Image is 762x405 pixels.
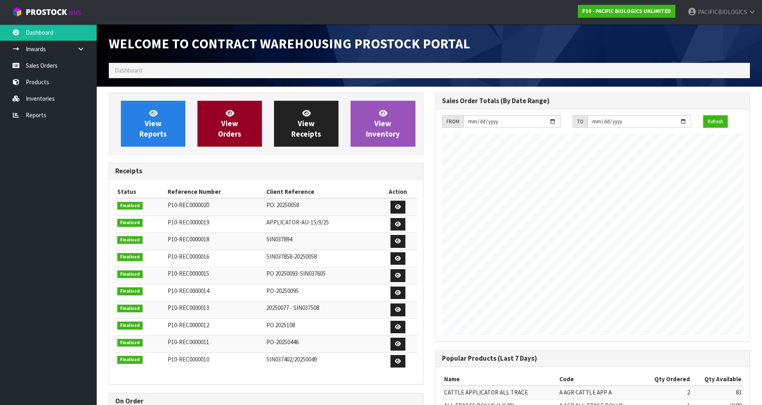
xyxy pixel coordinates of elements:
[703,115,728,128] button: Refresh
[643,386,692,399] td: 2
[643,373,692,386] th: Qty Ordered
[442,97,744,105] h3: Sales Order Totals (By Date Range)
[274,101,338,147] a: ViewReceipts
[168,355,209,363] span: P10-REC0000010
[573,115,588,128] div: TO
[692,373,743,386] th: Qty Available
[168,304,209,312] span: P10-REC0000013
[121,101,185,147] a: ViewReports
[69,9,81,17] small: WMS
[117,219,143,227] span: Finalised
[117,253,143,261] span: Finalised
[698,8,747,16] span: PACIFICBIOLOGICS
[351,101,415,147] a: ViewInventory
[266,201,299,209] span: PO: 20250058
[115,397,417,405] h3: On Order
[266,304,319,312] span: 20250077 - SIN037508
[139,108,167,139] span: View Reports
[266,287,299,295] span: PO-20250095
[557,373,643,386] th: Code
[168,235,209,243] span: P10-REC0000018
[442,115,463,128] div: FROM
[168,253,209,260] span: P10-REC0000016
[109,35,470,52] span: Welcome to Contract Warehousing ProStock Portal
[218,108,241,139] span: View Orders
[117,356,143,364] span: Finalised
[264,185,379,198] th: Client Reference
[12,7,22,17] img: cube-alt.png
[168,287,209,295] span: P10-REC0000014
[266,235,292,243] span: SIN037894
[442,355,744,362] h3: Popular Products (Last 7 Days)
[168,218,209,226] span: P10-REC0000019
[117,305,143,313] span: Finalised
[26,7,67,17] span: ProStock
[266,355,317,363] span: SIN037402/20250049
[266,218,329,226] span: APPLICATOR-AU-15/9/25
[266,270,326,277] span: PO 20250093-SIN037605
[379,185,417,198] th: Action
[115,66,142,74] span: Dashboard
[442,386,558,399] td: CATTLE APPLICATOR ALL TRACE
[117,287,143,295] span: Finalised
[266,321,295,329] span: PO 2025108
[168,201,209,209] span: P10-REC0000020
[266,253,317,260] span: SIN037858-20250058
[168,270,209,277] span: P10-REC0000015
[115,167,417,175] h3: Receipts
[557,386,643,399] td: A AGR CATTLE APP A
[266,338,299,346] span: PO-20250446
[692,386,743,399] td: 83
[366,108,400,139] span: View Inventory
[117,339,143,347] span: Finalised
[115,185,166,198] th: Status
[168,321,209,329] span: P10-REC0000012
[117,202,143,210] span: Finalised
[166,185,264,198] th: Reference Number
[117,236,143,244] span: Finalised
[291,108,321,139] span: View Receipts
[197,101,262,147] a: ViewOrders
[117,322,143,330] span: Finalised
[582,8,671,15] strong: P10 - PACIFIC BIOLOGICS UNLIMITED
[168,338,209,346] span: P10-REC0000011
[117,270,143,278] span: Finalised
[442,373,558,386] th: Name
